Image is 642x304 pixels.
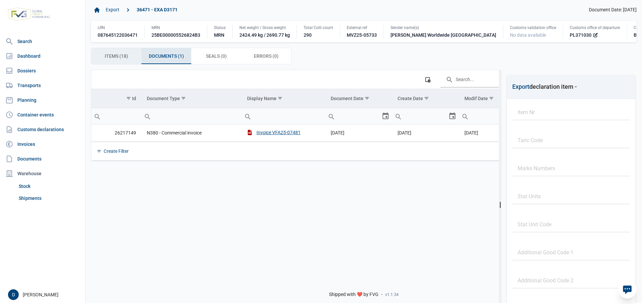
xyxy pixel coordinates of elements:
div: MRN [214,32,226,38]
td: Filter cell [459,108,526,124]
div: Data grid with 1 rows and 6 columns [91,70,526,160]
a: Dashboard [3,49,83,63]
div: Modif Date [464,96,488,101]
input: Filter cell [91,108,141,124]
div: Document Type [147,96,180,101]
a: Container events [3,108,83,121]
a: Documents [3,152,83,166]
a: 36471 - EXA D3171 [134,4,180,16]
input: Filter cell [141,108,242,124]
div: Total Colli count [304,25,333,30]
div: Data grid toolbar [97,70,521,89]
td: Column Create Date [392,89,459,108]
div: Invoice VFA25-07481 [247,129,301,136]
div: Search box [141,108,153,124]
span: Show filter options for column 'Id' [126,96,131,101]
span: Items (18) [105,52,128,60]
div: 25BE000005526824B3 [151,32,200,38]
td: Column Document Type [141,89,242,108]
div: Status [214,25,226,30]
div: 2424.49 kg / 2690.77 kg [239,32,290,38]
div: declaration item - [512,82,577,91]
div: [PERSON_NAME] [8,289,81,300]
span: Document Date: [DATE] [589,7,637,13]
div: Search box [242,108,254,124]
td: Column Display Name [242,89,325,108]
a: Stock [16,180,83,192]
div: Select [382,108,390,124]
span: Show filter options for column 'Modif Date' [489,96,494,101]
div: Column Chooser [422,73,434,85]
button: D [8,289,19,300]
div: Search box [325,108,337,124]
div: Warehouse [3,167,83,180]
div: Document Date [331,96,363,101]
span: [DATE] [398,130,411,135]
div: MVZ25-05733 [347,32,377,38]
span: [DATE] [464,130,478,135]
a: Search [3,35,83,48]
div: Sender name(s) [391,25,496,30]
div: Select [448,108,456,124]
span: Show filter options for column 'Document Date' [364,96,369,101]
span: PL371030 [570,32,592,38]
span: Show filter options for column 'Display Name' [278,96,283,101]
a: Customs declarations [3,123,83,136]
div: Customs validation office [510,25,556,30]
span: No data available [510,32,546,38]
span: Show filter options for column 'Create Date' [424,96,429,101]
div: [PERSON_NAME] Worldwide [GEOGRAPHIC_DATA] [391,32,496,38]
div: Net weight / Gross weight [239,25,290,30]
div: Create Filter [104,148,129,154]
div: Search box [91,108,103,124]
div: Customs office of departure [570,25,620,30]
a: Dossiers [3,64,83,77]
span: Documents (1) [149,52,184,60]
input: Filter cell [459,108,515,124]
img: FVG - Global freight forwarding [5,5,53,23]
td: Column Document Date [325,89,392,108]
a: Shipments [16,192,83,204]
a: Planning [3,93,83,107]
a: Transports [3,79,83,92]
div: 087645122036471 [98,32,138,38]
div: Create Date [398,96,423,101]
div: MRN [151,25,200,30]
div: 290 [304,32,333,38]
span: Errors (0) [254,52,279,60]
input: Filter cell [242,108,325,124]
td: Filter cell [325,108,392,124]
span: [DATE] [331,130,344,135]
div: LRN [98,25,138,30]
td: N380 - Commercial invoice [141,124,242,142]
td: Column Modif Date [459,89,526,108]
a: Export [103,4,122,16]
input: Search in the data grid [440,71,521,87]
div: Display Name [247,96,277,101]
td: Filter cell [392,108,459,124]
input: Filter cell [325,108,382,124]
span: Show filter options for column 'Document Type' [181,96,186,101]
td: Column Id [91,89,141,108]
div: External ref [347,25,377,30]
td: 26217149 [91,124,141,142]
div: Search box [459,108,471,124]
span: Seals (0) [206,52,227,60]
div: Search box [392,108,404,124]
input: Filter cell [392,108,448,124]
a: Invoices [3,137,83,151]
div: Id [132,96,136,101]
span: Export [512,83,529,90]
